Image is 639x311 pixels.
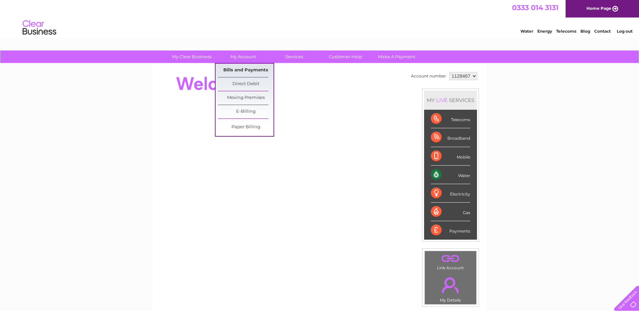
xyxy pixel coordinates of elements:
[369,50,424,63] a: Make A Payment
[424,272,477,305] td: My Details
[22,18,57,38] img: logo.png
[580,29,590,34] a: Blog
[161,4,479,33] div: Clear Business is a trading name of Verastar Limited (registered in [GEOGRAPHIC_DATA] No. 3667643...
[409,70,448,82] td: Account number
[431,166,470,184] div: Water
[218,77,274,91] a: Direct Debit
[318,50,373,63] a: Customer Help
[424,91,477,110] div: MY SERVICES
[435,97,449,103] div: LIVE
[556,29,576,34] a: Telecoms
[218,91,274,105] a: Moving Premises
[431,110,470,128] div: Telecoms
[520,29,533,34] a: Water
[594,29,611,34] a: Contact
[164,50,220,63] a: My Clear Business
[424,251,477,272] td: Link Account
[431,128,470,147] div: Broadband
[431,147,470,166] div: Mobile
[266,50,322,63] a: Services
[218,105,274,118] a: E-Billing
[426,273,475,297] a: .
[431,184,470,203] div: Electricity
[617,29,633,34] a: Log out
[537,29,552,34] a: Energy
[426,253,475,265] a: .
[512,3,558,12] a: 0333 014 3131
[431,203,470,221] div: Gas
[431,221,470,239] div: Payments
[218,64,274,77] a: Bills and Payments
[218,120,274,134] a: Paper Billing
[215,50,271,63] a: My Account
